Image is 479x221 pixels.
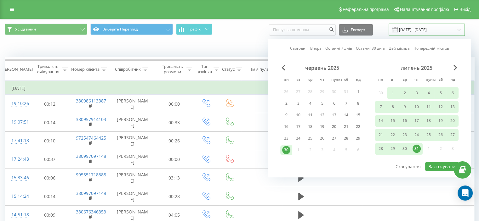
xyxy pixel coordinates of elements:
[15,26,36,32] font: Усі дзвінки
[162,64,183,75] font: Тривалість розмови
[117,98,148,110] font: [PERSON_NAME]
[76,209,106,215] a: 380676346353
[168,101,180,107] font: 00:00
[117,135,148,147] font: [PERSON_NAME]
[402,146,407,151] font: 30
[378,77,383,82] font: пн
[44,101,55,107] font: 00:12
[11,119,29,125] font: 19:07:51
[297,101,299,106] font: 3
[1,66,33,72] font: [PERSON_NAME]
[320,135,324,141] font: 26
[325,46,352,51] font: Останні 7 днів
[388,75,397,85] abbr: вівторок
[356,46,385,51] font: Останні 30 днів
[414,77,419,82] font: чт
[304,122,316,131] div: ср 18 червня 2025 р.
[222,66,235,72] font: Статус
[452,90,454,96] font: 6
[117,209,148,221] font: [PERSON_NAME]
[352,122,364,131] div: нд 22 червня 2025 р.
[379,132,383,137] font: 21
[316,99,328,108] div: чт 5 червня 2025 р.
[44,175,55,181] font: 00:06
[117,190,148,202] font: [PERSON_NAME]
[308,77,312,82] font: ср
[391,146,395,151] font: 29
[168,212,180,218] font: 04:05
[76,98,106,104] a: 380986113387
[308,124,312,129] font: 18
[389,46,410,51] font: Цей місяць
[188,26,201,32] font: Графік
[168,156,180,162] font: 00:00
[402,118,407,124] font: 16
[399,129,411,141] div: ср 23 липня 2025 р.
[423,101,435,113] div: пт 11 липня 2025 р.
[117,116,148,129] font: [PERSON_NAME]
[459,7,470,12] font: Вихід
[404,90,406,96] font: 2
[284,147,288,152] font: 30
[76,190,106,196] a: 380997097148
[341,75,351,85] abbr: субота
[414,118,419,124] font: 17
[413,46,449,51] font: Попередній місяць
[387,143,399,155] div: вт 29 липня 2025 р.
[375,101,387,113] div: понеділок 7 липня 2025 р.
[425,162,459,171] button: Застосувати
[284,135,288,141] font: 23
[285,101,288,106] font: 2
[375,129,387,141] div: пн 21 липня 2025 р.
[168,175,180,181] font: 03:13
[344,77,348,82] font: сб
[296,135,300,141] font: 24
[391,77,395,82] font: вт
[344,135,348,141] font: 28
[294,75,303,85] abbr: вівторок
[284,77,289,82] font: пн
[296,112,300,118] font: 10
[305,75,315,85] abbr: середа
[426,132,431,137] font: 25
[344,124,348,129] font: 21
[400,7,449,12] font: Налаштування профілю
[316,122,328,131] div: чт 19 червня 2025 р.
[329,75,339,85] abbr: п'ятниця
[11,174,29,180] font: 15:33:46
[11,85,26,91] font: [DATE]
[391,118,395,124] font: 15
[429,163,455,169] font: Застосувати
[414,104,419,109] font: 10
[90,24,173,35] button: Виберіть Перегляд
[391,132,395,137] font: 22
[402,132,407,137] font: 23
[340,99,352,108] div: сб 7 червня 2025 р.
[340,134,352,143] div: сб 28 червня 2025 р.
[11,100,29,106] font: 19:10:26
[320,124,324,129] font: 19
[411,101,423,113] div: чт 10 липня 2025 р.
[76,153,106,159] font: 380997097148
[450,77,455,82] font: нд
[396,163,421,169] font: Скасування
[11,193,29,199] font: 15:14:24
[411,115,423,127] div: чт 17 липня 2025 р.
[76,172,106,178] font: 995551718388
[115,66,141,72] font: Співробітник
[356,135,360,141] font: 29
[340,122,352,131] div: сб 21 червня 2025 р.
[435,87,447,99] div: сб 5 липня 2025 р.
[426,104,431,109] font: 11
[340,110,352,120] div: суб 14 червня 2025 р.
[198,64,212,75] font: Тип дзвінка
[328,134,340,143] div: пт 27 червня 2025 р.
[414,132,419,137] font: 24
[168,138,180,144] font: 00:26
[296,77,300,82] font: вт
[339,24,373,36] button: Експорт
[458,185,473,201] div: Open Intercom Messenger
[343,7,389,12] font: Реферальна програма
